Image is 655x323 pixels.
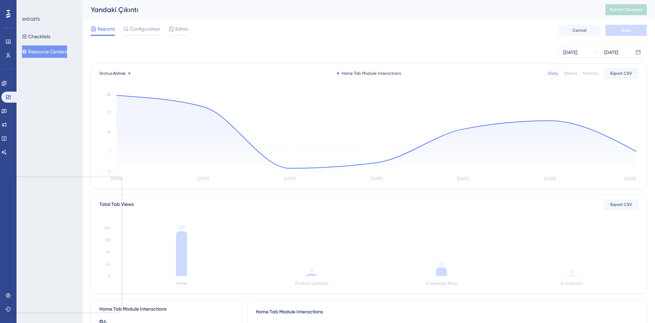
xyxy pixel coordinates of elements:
tspan: [DATE] [111,176,122,181]
tspan: [DATE] [544,176,556,181]
div: Home Tab Module Interactions [99,305,166,313]
span: Editor [175,25,188,33]
div: Weekly [564,71,577,76]
tspan: 28 [106,92,111,97]
tspan: 7 [109,149,111,154]
tspan: [DATE] [457,176,469,181]
tspan: 169 [178,224,185,231]
tspan: 32 [439,260,444,267]
button: Publish Changes [605,4,647,15]
span: Active [113,71,125,76]
tspan: Home [176,281,187,286]
span: Save [621,28,631,33]
button: Resource Centers [22,45,67,58]
div: [DATE] [563,48,577,56]
div: [DATE] [604,48,618,56]
button: Export CSV [604,68,638,79]
div: Monthly [583,71,598,76]
span: Home Tab Module Interactions [256,308,323,319]
tspan: 0 [108,169,111,174]
span: Publish Changes [610,7,643,12]
span: Cancel [572,28,587,33]
span: Export CSV [610,71,632,76]
span: Reports [98,25,115,33]
button: Export CSV [604,199,638,210]
div: Home Tab Module Interactions [337,71,401,76]
tspan: 14 [107,129,111,134]
div: Yandaki Çıkıntı [91,5,588,14]
span: Export CSV [610,202,632,207]
tspan: Product Updates [295,281,328,286]
tspan: AI Assistant [560,281,582,286]
tspan: [DATE] [624,176,636,181]
tspan: 21 [107,110,111,115]
button: Cancel [559,25,600,36]
div: Daily [548,71,558,76]
div: WIDGETS [22,17,40,22]
tspan: [DATE] [371,176,382,181]
span: Configuration [130,25,160,33]
tspan: 8 [310,267,313,273]
tspan: [DATE] [197,176,209,181]
button: Checklists [22,30,50,43]
button: Save [605,25,647,36]
tspan: 0 [570,269,573,275]
iframe: UserGuiding AI Assistant Launcher [626,296,647,316]
span: Status: [99,71,125,76]
tspan: Knowledge Base [426,281,457,286]
tspan: [DATE] [284,176,296,181]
